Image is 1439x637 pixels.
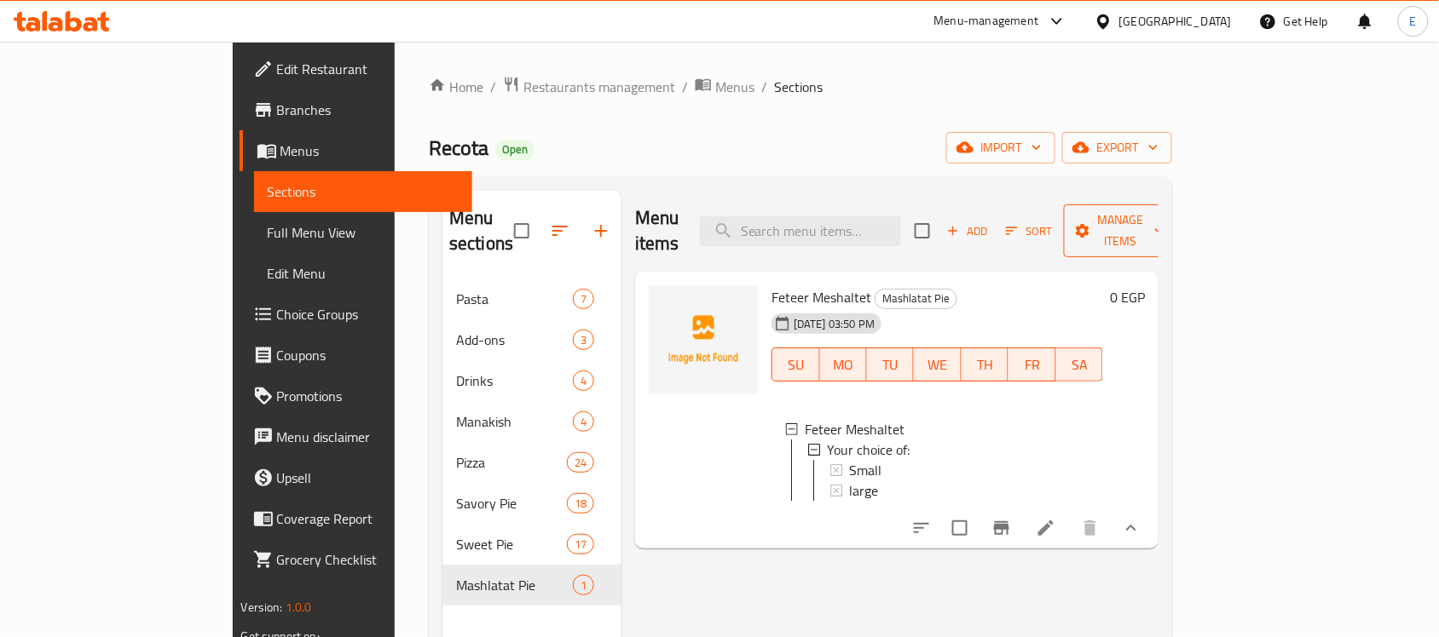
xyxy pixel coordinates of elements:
button: show more [1111,508,1152,548]
div: items [573,575,594,595]
span: Choice Groups [277,304,459,324]
a: Edit menu item [1036,518,1056,538]
button: Manage items [1064,204,1178,257]
div: Pasta7 [442,278,621,319]
button: Sort [1002,218,1057,244]
span: Add-ons [456,330,573,350]
span: Open [495,142,535,157]
span: Menus [715,77,754,97]
div: Manakish4 [442,401,621,442]
span: Coverage Report [277,508,459,529]
li: / [490,77,496,97]
span: export [1076,137,1159,158]
button: Add [940,218,995,244]
span: Select all sections [504,213,540,249]
span: 4 [574,373,593,389]
a: Menus [240,130,473,171]
span: Mashlatat Pie [456,575,573,595]
span: import [960,137,1042,158]
span: Small [849,460,881,480]
span: Feteer Meshaltet [772,284,871,310]
div: Savory Pie18 [442,483,621,524]
button: MO [820,347,867,382]
span: Manage items [1078,209,1164,252]
span: FR [1015,353,1049,377]
span: Feteer Meshaltet [805,419,904,439]
div: Drinks4 [442,360,621,401]
button: Branch-specific-item [981,508,1022,548]
div: items [567,493,594,514]
a: Branches [240,89,473,130]
span: 3 [574,332,593,348]
span: SU [779,353,812,377]
span: 24 [568,455,593,471]
a: Sections [254,171,473,212]
a: Upsell [240,457,473,498]
span: Select section [904,213,940,249]
span: TU [874,353,907,377]
div: Menu-management [934,11,1039,32]
div: items [573,330,594,350]
div: items [573,411,594,432]
button: sort-choices [901,508,942,548]
span: Promotions [277,386,459,406]
a: Grocery Checklist [240,539,473,580]
div: Sweet Pie17 [442,524,621,565]
span: 1.0.0 [286,596,312,618]
span: [DATE] 03:50 PM [787,316,881,332]
img: Feteer Meshaltet [649,285,758,394]
a: Edit Menu [254,253,473,294]
span: 4 [574,414,593,430]
button: FR [1008,347,1055,382]
div: [GEOGRAPHIC_DATA] [1119,12,1232,31]
span: Sort [1006,221,1053,241]
span: Your choice of: [827,439,910,460]
span: Sort sections [540,210,581,251]
span: Add item [940,218,995,244]
span: Edit Menu [268,263,459,284]
span: Mashlatat Pie [876,289,956,308]
nav: breadcrumb [429,76,1172,98]
span: Sweet Pie [456,534,567,554]
a: Coupons [240,335,473,376]
button: TH [962,347,1008,382]
div: Add-ons3 [442,319,621,360]
li: / [682,77,688,97]
span: Sort items [995,218,1064,244]
a: Full Menu View [254,212,473,253]
h2: Menu sections [449,205,514,256]
button: export [1062,132,1172,164]
button: SU [772,347,819,382]
span: Drinks [456,370,573,391]
span: Menu disclaimer [277,427,459,447]
span: SA [1063,353,1096,377]
span: Edit Restaurant [277,59,459,79]
span: WE [921,353,954,377]
a: Choice Groups [240,294,473,335]
a: Coverage Report [240,498,473,539]
a: Promotions [240,376,473,416]
span: 17 [568,537,593,553]
span: 1 [574,577,593,594]
span: MO [827,353,860,377]
button: import [946,132,1055,164]
div: items [567,452,594,473]
div: items [567,534,594,554]
div: items [573,289,594,309]
div: Mashlatat Pie1 [442,565,621,605]
nav: Menu sections [442,272,621,612]
div: Open [495,140,535,160]
span: Sections [268,181,459,202]
div: Pizza24 [442,442,621,483]
button: Add section [581,210,621,251]
span: Add [945,221,991,241]
span: 18 [568,496,593,512]
button: WE [914,347,961,382]
span: Upsell [277,468,459,488]
button: SA [1056,347,1103,382]
a: Menu disclaimer [240,416,473,457]
div: Mashlatat Pie [875,289,957,309]
div: Pasta [456,289,573,309]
